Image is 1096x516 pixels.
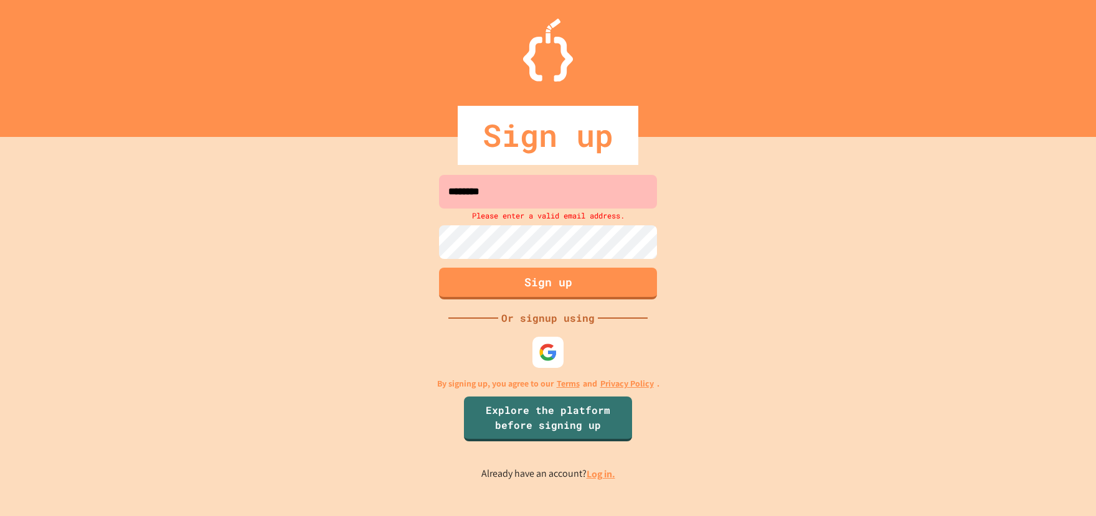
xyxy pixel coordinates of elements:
img: Logo.svg [523,19,573,82]
a: Explore the platform before signing up [464,396,632,441]
p: By signing up, you agree to our and . [437,377,659,390]
p: Already have an account? [481,466,615,482]
div: Please enter a valid email address. [436,209,660,222]
div: Sign up [458,106,638,165]
a: Log in. [587,467,615,481]
button: Sign up [439,268,657,299]
img: google-icon.svg [539,343,557,362]
a: Terms [557,377,580,390]
a: Privacy Policy [600,377,654,390]
div: Or signup using [498,311,598,326]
